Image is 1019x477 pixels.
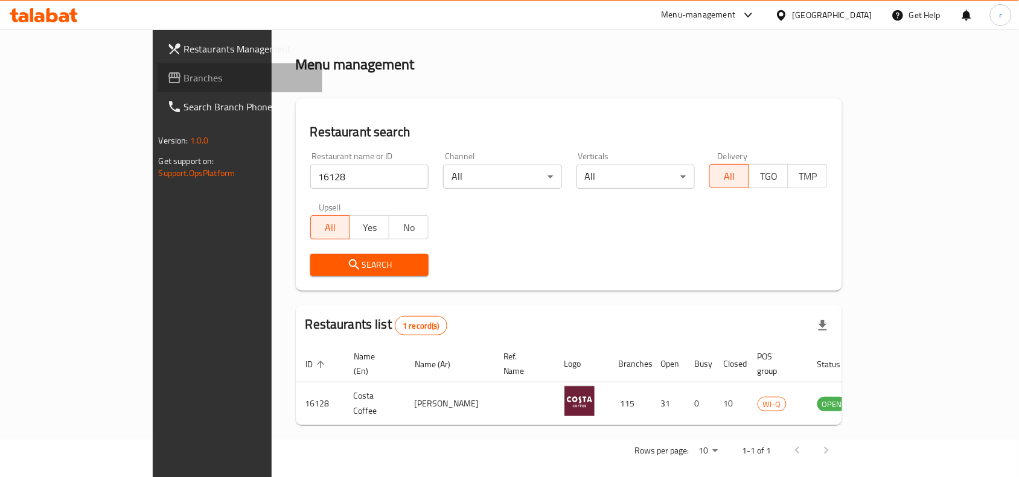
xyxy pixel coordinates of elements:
[662,8,736,22] div: Menu-management
[320,257,419,273] span: Search
[354,349,391,378] span: Name (En)
[577,165,695,189] div: All
[184,71,313,85] span: Branches
[718,152,748,160] label: Delivery
[793,168,823,185] span: TMP
[159,133,188,148] span: Version:
[319,203,341,212] label: Upsell
[348,16,429,31] span: Menu management
[350,215,389,239] button: Yes
[793,8,872,22] div: [GEOGRAPHIC_DATA]
[754,168,784,185] span: TGO
[158,63,323,92] a: Branches
[555,346,609,382] th: Logo
[310,254,429,276] button: Search
[714,346,748,382] th: Closed
[190,133,209,148] span: 1.0.0
[316,219,345,236] span: All
[159,165,235,181] a: Support.OpsPlatform
[305,357,328,371] span: ID
[685,346,714,382] th: Busy
[817,357,857,371] span: Status
[344,382,405,425] td: Costa Coffee
[715,168,744,185] span: All
[310,123,828,141] h2: Restaurant search
[758,349,793,378] span: POS group
[749,164,788,188] button: TGO
[758,397,786,411] span: WI-Q
[999,8,1002,22] span: r
[158,92,323,121] a: Search Branch Phone
[609,346,651,382] th: Branches
[685,382,714,425] td: 0
[634,443,689,458] p: Rows per page:
[305,315,447,335] h2: Restaurants list
[296,55,415,74] h2: Menu management
[503,349,540,378] span: Ref. Name
[310,215,350,239] button: All
[310,165,429,189] input: Search for restaurant name or ID..
[394,219,424,236] span: No
[395,320,447,332] span: 1 record(s)
[714,382,748,425] td: 10
[415,357,466,371] span: Name (Ar)
[443,165,561,189] div: All
[742,443,771,458] p: 1-1 of 1
[709,164,749,188] button: All
[694,442,723,460] div: Rows per page:
[651,382,685,425] td: 31
[405,382,494,425] td: [PERSON_NAME]
[609,382,651,425] td: 115
[159,153,214,169] span: Get support on:
[184,42,313,56] span: Restaurants Management
[564,386,595,416] img: Costa Coffee
[788,164,828,188] button: TMP
[389,215,429,239] button: No
[651,346,685,382] th: Open
[817,397,847,411] span: OPEN
[296,346,913,425] table: enhanced table
[184,100,313,114] span: Search Branch Phone
[355,219,385,236] span: Yes
[158,34,323,63] a: Restaurants Management
[339,16,343,31] li: /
